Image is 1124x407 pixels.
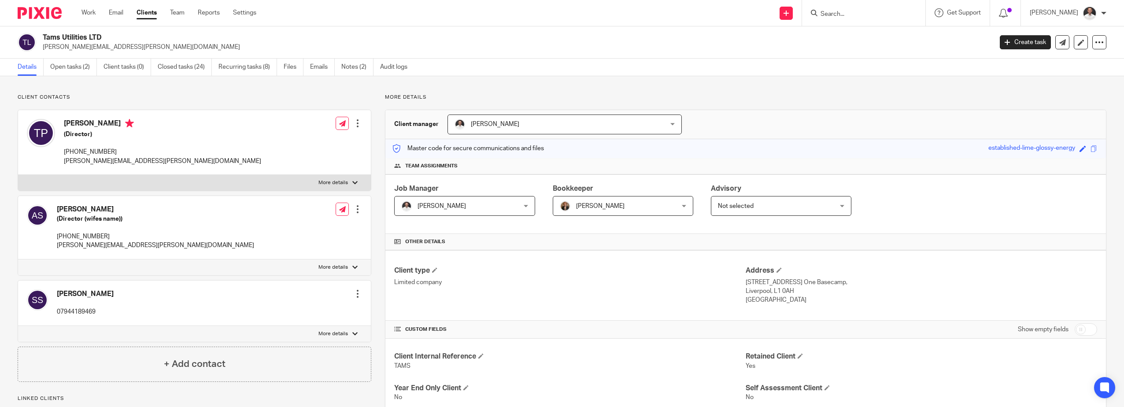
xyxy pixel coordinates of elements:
img: svg%3E [27,205,48,226]
img: dom%20slack.jpg [1083,6,1097,20]
span: No [746,394,754,400]
h5: (Director) [64,130,261,139]
a: Clients [137,8,157,17]
p: [STREET_ADDRESS] One Basecamp, [746,278,1097,287]
span: Job Manager [394,185,439,192]
span: No [394,394,402,400]
p: More details [318,330,348,337]
h4: [PERSON_NAME] [57,205,254,214]
h5: (Director (wifes name)) [57,215,254,223]
p: [PERSON_NAME][EMAIL_ADDRESS][PERSON_NAME][DOMAIN_NAME] [43,43,987,52]
p: Limited company [394,278,746,287]
a: Open tasks (2) [50,59,97,76]
a: Notes (2) [341,59,373,76]
p: Linked clients [18,395,371,402]
p: [PHONE_NUMBER] [64,148,261,156]
a: Audit logs [380,59,414,76]
p: Liverpool, L1 0AH [746,287,1097,296]
p: [PERSON_NAME] [1030,8,1078,17]
p: [PERSON_NAME][EMAIL_ADDRESS][PERSON_NAME][DOMAIN_NAME] [64,157,261,166]
p: 07944189469 [57,307,114,316]
div: established-lime-glossy-energy [988,144,1075,154]
p: More details [385,94,1106,101]
p: [PERSON_NAME][EMAIL_ADDRESS][PERSON_NAME][DOMAIN_NAME] [57,241,254,250]
a: Settings [233,8,256,17]
h2: Tams Utilities LTD [43,33,798,42]
img: dom%20slack.jpg [401,201,412,211]
h4: Self Assessment Client [746,384,1097,393]
img: dom%20slack.jpg [455,119,465,129]
span: Other details [405,238,445,245]
a: Work [81,8,96,17]
img: svg%3E [18,33,36,52]
p: [PHONE_NUMBER] [57,232,254,241]
a: Email [109,8,123,17]
h4: [PERSON_NAME] [57,289,114,299]
span: Get Support [947,10,981,16]
a: Emails [310,59,335,76]
p: [GEOGRAPHIC_DATA] [746,296,1097,304]
span: [PERSON_NAME] [471,121,519,127]
label: Show empty fields [1018,325,1069,334]
img: svg%3E [27,289,48,311]
a: Create task [1000,35,1051,49]
h4: + Add contact [164,357,226,371]
img: svg%3E [27,119,55,147]
h4: Year End Only Client [394,384,746,393]
input: Search [820,11,899,18]
p: More details [318,179,348,186]
h4: Retained Client [746,352,1097,361]
span: TAMS [394,363,410,369]
h4: [PERSON_NAME] [64,119,261,130]
span: [PERSON_NAME] [418,203,466,209]
a: Details [18,59,44,76]
h4: Address [746,266,1097,275]
h4: Client type [394,266,746,275]
a: Files [284,59,303,76]
img: WhatsApp%20Image%202025-04-23%20at%2010.20.30_16e186ec.jpg [560,201,570,211]
h4: CUSTOM FIELDS [394,326,746,333]
img: Pixie [18,7,62,19]
p: Client contacts [18,94,371,101]
span: Not selected [718,203,754,209]
i: Primary [125,119,134,128]
p: More details [318,264,348,271]
a: Recurring tasks (8) [218,59,277,76]
h4: Client Internal Reference [394,352,746,361]
span: Team assignments [405,163,458,170]
span: [PERSON_NAME] [576,203,625,209]
span: Yes [746,363,755,369]
a: Team [170,8,185,17]
a: Reports [198,8,220,17]
a: Closed tasks (24) [158,59,212,76]
span: Advisory [711,185,741,192]
h3: Client manager [394,120,439,129]
a: Client tasks (0) [104,59,151,76]
span: Bookkeeper [553,185,593,192]
p: Master code for secure communications and files [392,144,544,153]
